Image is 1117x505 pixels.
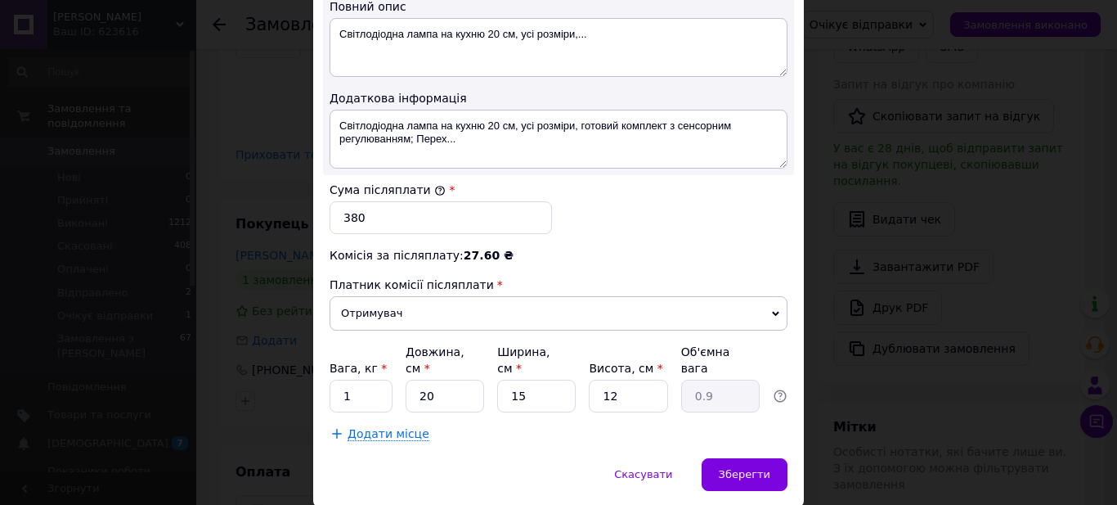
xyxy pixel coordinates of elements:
[348,427,429,441] span: Додати місце
[330,90,787,106] div: Додаткова інформація
[681,344,760,376] div: Об'ємна вага
[497,345,550,375] label: Ширина, см
[330,278,494,291] span: Платник комісії післяплати
[330,247,787,264] div: Комісія за післяплату:
[330,296,787,331] span: Отримувач
[614,468,672,480] span: Скасувати
[330,110,787,169] textarea: Світлодіодна лампа на кухню 20 см, усі розміри, готовий комплект з сенсорним регулюванням; Перех...
[330,362,387,375] label: Вага, кг
[719,468,770,480] span: Зберегти
[464,249,514,262] span: 27.60 ₴
[406,345,464,375] label: Довжина, см
[589,362,662,375] label: Висота, см
[330,18,787,77] textarea: Світлодіодна лампа на кухню 20 см, усі розміри,...
[330,183,446,196] label: Сума післяплати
